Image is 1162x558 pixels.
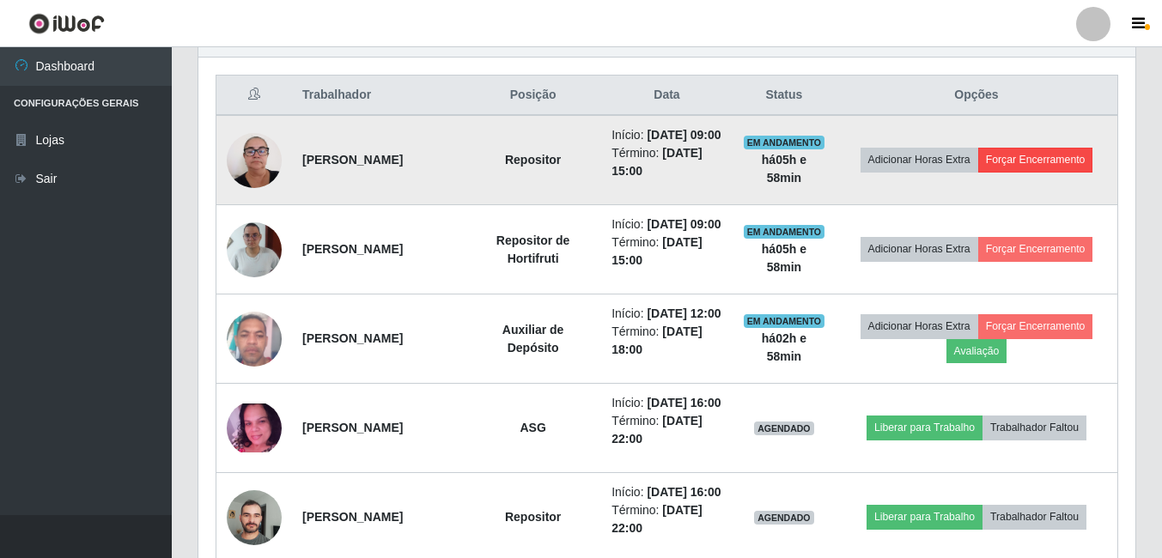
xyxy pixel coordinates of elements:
button: Trabalhador Faltou [983,415,1086,440]
strong: [PERSON_NAME] [302,510,403,524]
time: [DATE] 16:00 [647,396,721,409]
span: EM ANDAMENTO [744,225,825,239]
span: EM ANDAMENTO [744,136,825,149]
strong: há 05 h e 58 min [762,242,806,274]
button: Adicionar Horas Extra [861,148,978,172]
strong: Repositor [505,510,561,524]
button: Forçar Encerramento [978,148,1093,172]
button: Liberar para Trabalho [867,415,983,440]
img: 1746705230632.jpeg [227,302,282,375]
li: Início: [611,305,722,323]
button: Adicionar Horas Extra [861,314,978,338]
th: Trabalhador [292,76,465,116]
th: Opções [836,76,1118,116]
li: Início: [611,126,722,144]
li: Início: [611,215,722,234]
button: Liberar para Trabalho [867,505,983,529]
strong: há 02 h e 58 min [762,331,806,363]
span: EM ANDAMENTO [744,314,825,328]
button: Adicionar Horas Extra [861,237,978,261]
strong: [PERSON_NAME] [302,153,403,167]
img: 1744415855733.jpeg [227,403,282,452]
time: [DATE] 16:00 [647,485,721,499]
th: Data [601,76,733,116]
span: AGENDADO [754,422,814,435]
time: [DATE] 09:00 [647,217,721,231]
span: AGENDADO [754,511,814,525]
img: 1745150555426.jpeg [227,188,282,310]
img: CoreUI Logo [28,13,105,34]
strong: [PERSON_NAME] [302,421,403,434]
li: Término: [611,323,722,359]
time: [DATE] 12:00 [647,306,721,320]
li: Término: [611,144,722,180]
strong: Repositor de Hortifruti [496,234,570,265]
li: Término: [611,412,722,448]
th: Status [733,76,836,116]
li: Início: [611,483,722,501]
strong: [PERSON_NAME] [302,331,403,345]
li: Término: [611,501,722,537]
strong: Auxiliar de Depósito [502,323,564,355]
img: 1739632832480.jpeg [227,481,282,554]
strong: há 05 h e 58 min [762,153,806,185]
button: Forçar Encerramento [978,237,1093,261]
button: Avaliação [946,339,1007,363]
strong: Repositor [505,153,561,167]
img: 1756344259057.jpeg [227,124,282,197]
li: Início: [611,394,722,412]
li: Término: [611,234,722,270]
button: Forçar Encerramento [978,314,1093,338]
time: [DATE] 09:00 [647,128,721,142]
strong: [PERSON_NAME] [302,242,403,256]
button: Trabalhador Faltou [983,505,1086,529]
strong: ASG [520,421,545,434]
th: Posição [465,76,601,116]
